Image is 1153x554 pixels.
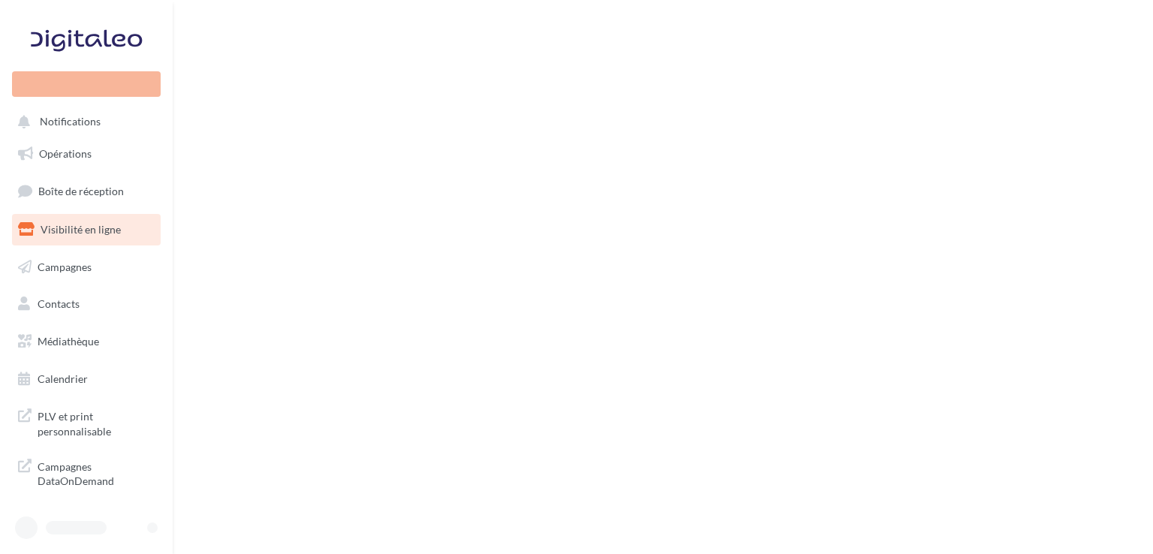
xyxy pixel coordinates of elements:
[39,147,92,160] span: Opérations
[38,456,155,489] span: Campagnes DataOnDemand
[9,326,164,357] a: Médiathèque
[9,251,164,283] a: Campagnes
[38,185,124,197] span: Boîte de réception
[41,223,121,236] span: Visibilité en ligne
[38,297,80,310] span: Contacts
[38,372,88,385] span: Calendrier
[9,214,164,245] a: Visibilité en ligne
[9,450,164,495] a: Campagnes DataOnDemand
[9,363,164,395] a: Calendrier
[38,335,99,348] span: Médiathèque
[12,71,161,97] div: Nouvelle campagne
[38,406,155,438] span: PLV et print personnalisable
[40,116,101,128] span: Notifications
[9,288,164,320] a: Contacts
[38,260,92,272] span: Campagnes
[9,175,164,207] a: Boîte de réception
[9,400,164,444] a: PLV et print personnalisable
[9,138,164,170] a: Opérations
